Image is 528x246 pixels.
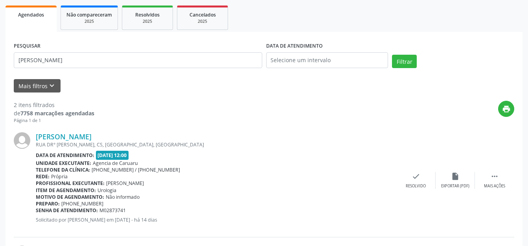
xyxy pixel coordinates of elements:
[135,11,160,18] span: Resolvidos
[20,109,94,117] strong: 7758 marcações agendadas
[106,194,140,200] span: Não informado
[392,55,417,68] button: Filtrar
[183,18,222,24] div: 2025
[451,172,460,181] i: insert_drive_file
[61,200,103,207] span: [PHONE_NUMBER]
[14,52,262,68] input: Nome, código do beneficiário ou CPF
[36,132,92,141] a: [PERSON_NAME]
[36,187,96,194] b: Item de agendamento:
[484,183,505,189] div: Mais ações
[98,187,116,194] span: Urologia
[406,183,426,189] div: Resolvido
[128,18,167,24] div: 2025
[14,40,40,52] label: PESQUISAR
[66,18,112,24] div: 2025
[36,160,91,166] b: Unidade executante:
[502,105,511,113] i: print
[18,11,44,18] span: Agendados
[36,173,50,180] b: Rede:
[66,11,112,18] span: Não compareceram
[14,79,61,93] button: Mais filtroskeyboard_arrow_down
[36,152,94,159] b: Data de atendimento:
[51,173,68,180] span: Própria
[92,166,180,173] span: [PHONE_NUMBER] / [PHONE_NUMBER]
[36,141,396,148] div: RUA DR° [PERSON_NAME], CS, [GEOGRAPHIC_DATA], [GEOGRAPHIC_DATA]
[96,151,129,160] span: [DATE] 12:00
[412,172,420,181] i: check
[93,160,138,166] span: Agencia de Caruaru
[106,180,144,187] span: [PERSON_NAME]
[498,101,514,117] button: print
[14,117,94,124] div: Página 1 de 1
[14,132,30,149] img: img
[36,207,98,214] b: Senha de atendimento:
[36,216,396,223] p: Solicitado por [PERSON_NAME] em [DATE] - há 14 dias
[48,81,56,90] i: keyboard_arrow_down
[99,207,126,214] span: M02873741
[266,52,388,68] input: Selecione um intervalo
[36,166,90,173] b: Telefone da clínica:
[266,40,323,52] label: DATA DE ATENDIMENTO
[36,200,60,207] b: Preparo:
[36,194,104,200] b: Motivo de agendamento:
[490,172,499,181] i: 
[441,183,469,189] div: Exportar (PDF)
[36,180,105,187] b: Profissional executante:
[14,101,94,109] div: 2 itens filtrados
[189,11,216,18] span: Cancelados
[14,109,94,117] div: de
